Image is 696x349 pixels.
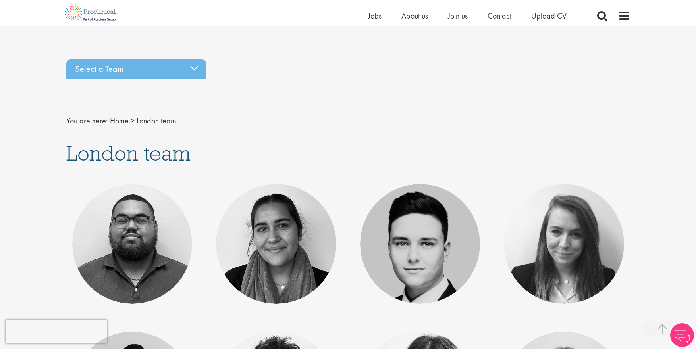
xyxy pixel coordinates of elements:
[448,11,468,21] a: Join us
[401,11,428,21] a: About us
[66,140,191,167] span: London team
[137,115,176,126] span: London team
[6,320,107,343] iframe: reCAPTCHA
[110,115,129,126] a: breadcrumb link
[488,11,511,21] a: Contact
[531,11,567,21] a: Upload CV
[131,115,135,126] span: >
[670,323,694,347] img: Chatbot
[368,11,382,21] a: Jobs
[66,115,108,126] span: You are here:
[66,59,206,79] div: Select a Team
